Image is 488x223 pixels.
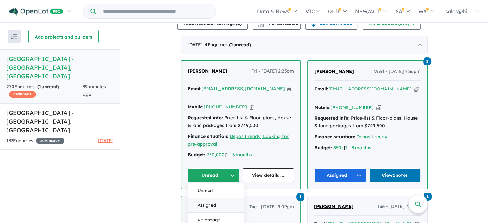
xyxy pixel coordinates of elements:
a: 1 - 3 months [345,145,371,150]
span: [DATE] [98,138,114,143]
a: Deposit ready, Looking for pre-approval [188,133,289,147]
strong: Budget: [314,145,332,150]
div: | [314,144,421,152]
strong: Budget: [188,152,205,158]
span: 30 % READY [36,138,64,144]
a: [PHONE_NUMBER] [330,105,374,110]
a: 850k [333,145,344,150]
span: [PERSON_NAME] [188,68,227,74]
a: 750,000 [207,152,225,158]
a: [EMAIL_ADDRESS][DOMAIN_NAME] [328,86,412,92]
div: Price-list & Floor-plans, House & land packages from $749,500 [314,115,421,130]
div: | [188,151,294,159]
span: Tue - [DATE] 7:13pm [377,203,421,210]
strong: Requested info: [188,115,223,121]
strong: ( unread) [37,84,59,90]
a: 1 - 3 months [226,152,252,158]
img: sort.svg [11,34,17,39]
h5: [GEOGRAPHIC_DATA] - [GEOGRAPHIC_DATA] , [GEOGRAPHIC_DATA] [6,55,114,81]
button: Add projects and builders [28,30,99,43]
a: 1 [423,57,431,65]
span: Fri - [DATE] 2:25pm [251,67,294,75]
a: [PERSON_NAME] [314,203,354,210]
span: - 4 Enquir ies [203,42,251,47]
div: 270 Enquir ies [6,83,83,99]
button: Copy [376,104,381,111]
strong: Finance situation: [188,133,228,139]
span: Performance [259,21,298,26]
img: bar-chart.svg [258,23,264,27]
button: Unread [188,168,239,182]
img: Openlot PRO Logo White [9,8,63,16]
a: [EMAIL_ADDRESS][DOMAIN_NAME] [201,86,285,91]
h5: [GEOGRAPHIC_DATA] - [GEOGRAPHIC_DATA] , [GEOGRAPHIC_DATA] [6,108,114,134]
div: 133 Enquir ies [6,137,64,145]
span: CASHBACK [9,91,36,98]
strong: Mobile: [188,104,204,110]
strong: Finance situation: [314,134,355,140]
span: [PERSON_NAME] [314,203,354,209]
strong: Mobile: [314,105,330,110]
span: sales@hi... [445,8,471,14]
span: 1 [296,193,304,201]
a: [PHONE_NUMBER] [204,104,247,110]
span: 1 [231,42,233,47]
span: Wed - [DATE] 9:36pm [374,68,421,75]
button: Copy [414,86,419,92]
button: Assigned [314,168,366,182]
strong: Requested info: [314,115,350,121]
a: View details ... [243,168,294,182]
button: Copy [250,104,254,110]
a: [PERSON_NAME] [188,67,227,75]
span: 1 [39,84,41,90]
a: 1 [296,192,304,201]
strong: Email: [314,86,328,92]
button: Unread [188,183,244,198]
button: Assigned [188,198,244,213]
a: 1 [424,192,432,201]
strong: ( unread) [229,42,251,47]
span: Tue - [DATE] 9:09pm [249,203,294,211]
span: [PERSON_NAME] [314,68,354,74]
span: 5 [237,21,240,26]
a: [PERSON_NAME] [314,68,354,75]
input: Try estate name, suburb, builder or developer [97,4,215,18]
a: View1notes [369,168,421,182]
div: Price-list & Floor-plans, House & land packages from $749,500 [188,114,294,130]
a: Deposit ready [356,134,387,140]
span: 39 minutes ago [83,84,106,97]
button: Copy [287,85,292,92]
strong: Email: [188,86,201,91]
img: download icon [310,21,317,27]
div: [DATE] [181,36,428,54]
